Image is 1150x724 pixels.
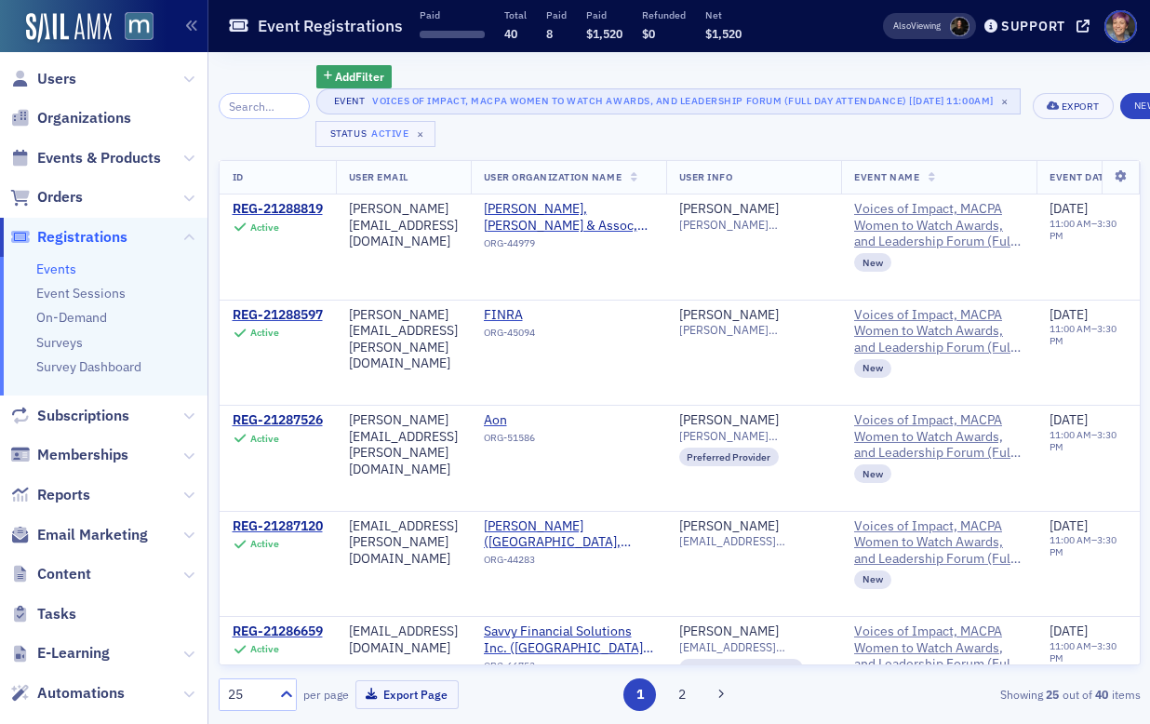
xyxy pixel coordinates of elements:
span: $0 [642,26,655,41]
strong: 40 [1092,686,1112,703]
a: Memberships [10,445,128,465]
a: FINRA [484,307,653,324]
span: [DATE] [1050,623,1088,639]
span: Voices of Impact, MACPA Women to Watch Awards, and Leadership Forum (Full Day Attendance) [854,623,1023,673]
p: Paid [586,8,622,21]
a: [PERSON_NAME] [679,623,779,640]
span: Automations [37,683,125,704]
span: 8 [546,26,553,41]
span: × [996,93,1013,110]
time: 3:30 PM [1050,639,1117,664]
div: Support [1001,18,1065,34]
a: Surveys [36,334,83,351]
a: [PERSON_NAME] [679,201,779,218]
span: Aon [484,412,653,429]
div: New [854,464,891,483]
span: [PERSON_NAME][EMAIL_ADDRESS][PERSON_NAME][DOMAIN_NAME] [679,429,829,443]
span: Registrations [37,227,127,248]
a: [PERSON_NAME], [PERSON_NAME] & Assoc, CPAs, LLC ([GEOGRAPHIC_DATA], [GEOGRAPHIC_DATA]) [484,201,653,234]
span: Subscriptions [37,406,129,426]
a: Reports [10,485,90,505]
a: REG-21288819 [233,201,323,218]
div: Also [893,20,911,32]
button: 2 [666,678,699,711]
div: – [1050,534,1126,558]
a: On-Demand [36,309,107,326]
a: Voices of Impact, MACPA Women to Watch Awards, and Leadership Forum (Full Day Attendance) [854,518,1023,568]
span: ID [233,170,244,183]
a: REG-21287526 [233,412,323,429]
span: [PERSON_NAME][EMAIL_ADDRESS][PERSON_NAME][DOMAIN_NAME] [679,323,829,337]
strong: 25 [1043,686,1063,703]
a: Automations [10,683,125,704]
span: [PERSON_NAME][EMAIL_ADDRESS][DOMAIN_NAME] [679,218,829,232]
a: Tasks [10,604,76,624]
p: Paid [420,8,485,21]
a: Subscriptions [10,406,129,426]
a: Events [36,261,76,277]
time: 11:00 AM [1050,217,1091,230]
span: $1,520 [705,26,742,41]
span: Users [37,69,76,89]
div: Key Person: Constituent [679,659,804,677]
a: Event Sessions [36,285,126,302]
div: [EMAIL_ADDRESS][PERSON_NAME][DOMAIN_NAME] [349,518,458,568]
time: 11:00 AM [1050,428,1091,441]
div: – [1050,323,1126,347]
div: New [854,570,891,589]
button: AddFilter [316,65,393,88]
span: Add Filter [335,68,384,85]
a: Voices of Impact, MACPA Women to Watch Awards, and Leadership Forum (Full Day Attendance) [854,412,1023,462]
time: 3:30 PM [1050,533,1117,558]
div: Preferred Provider [679,448,780,466]
span: [DATE] [1050,411,1088,428]
div: New [854,253,891,272]
div: ORG-66753 [484,660,653,678]
a: Voices of Impact, MACPA Women to Watch Awards, and Leadership Forum (Full Day Attendance) [854,307,1023,356]
span: Savvy Financial Solutions Inc. (Upper Marlboro, MD) [484,623,653,656]
span: User Organization Name [484,170,622,183]
span: Withum (Baltimore, MD) [484,518,653,551]
div: Showing out of items [846,686,1140,703]
span: [DATE] [1050,517,1088,534]
div: – [1050,429,1126,453]
a: Registrations [10,227,127,248]
button: StatusActive× [315,121,436,147]
a: Survey Dashboard [36,358,141,375]
span: Voices of Impact, MACPA Women to Watch Awards, and Leadership Forum (Full Day Attendance) [854,201,1023,250]
p: Refunded [642,8,686,21]
span: Lauren McDonough [950,17,969,36]
span: Organizations [37,108,131,128]
div: – [1050,640,1126,664]
a: REG-21287120 [233,518,323,535]
span: User Info [679,170,733,183]
div: Active [250,643,279,655]
span: User Email [349,170,408,183]
span: Orders [37,187,83,208]
a: REG-21286659 [233,623,323,640]
p: Paid [546,8,567,21]
time: 11:00 AM [1050,533,1091,546]
a: SailAMX [26,13,112,43]
a: [PERSON_NAME] [679,307,779,324]
span: Event Date [1050,170,1110,183]
div: New [854,359,891,378]
span: [DATE] [1050,200,1088,217]
a: Users [10,69,76,89]
div: [PERSON_NAME][EMAIL_ADDRESS][PERSON_NAME][DOMAIN_NAME] [349,412,458,477]
div: [PERSON_NAME][EMAIL_ADDRESS][PERSON_NAME][DOMAIN_NAME] [349,307,458,372]
span: ‌ [420,31,485,38]
time: 11:00 AM [1050,322,1091,335]
span: Profile [1104,10,1137,43]
time: 3:30 PM [1050,428,1117,453]
a: [PERSON_NAME] ([GEOGRAPHIC_DATA], [GEOGRAPHIC_DATA]) [484,518,653,551]
button: EventVoices of Impact, MACPA Women to Watch Awards, and Leadership Forum (Full Day Attendance) [[... [316,88,1021,114]
div: ORG-44979 [484,237,653,256]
